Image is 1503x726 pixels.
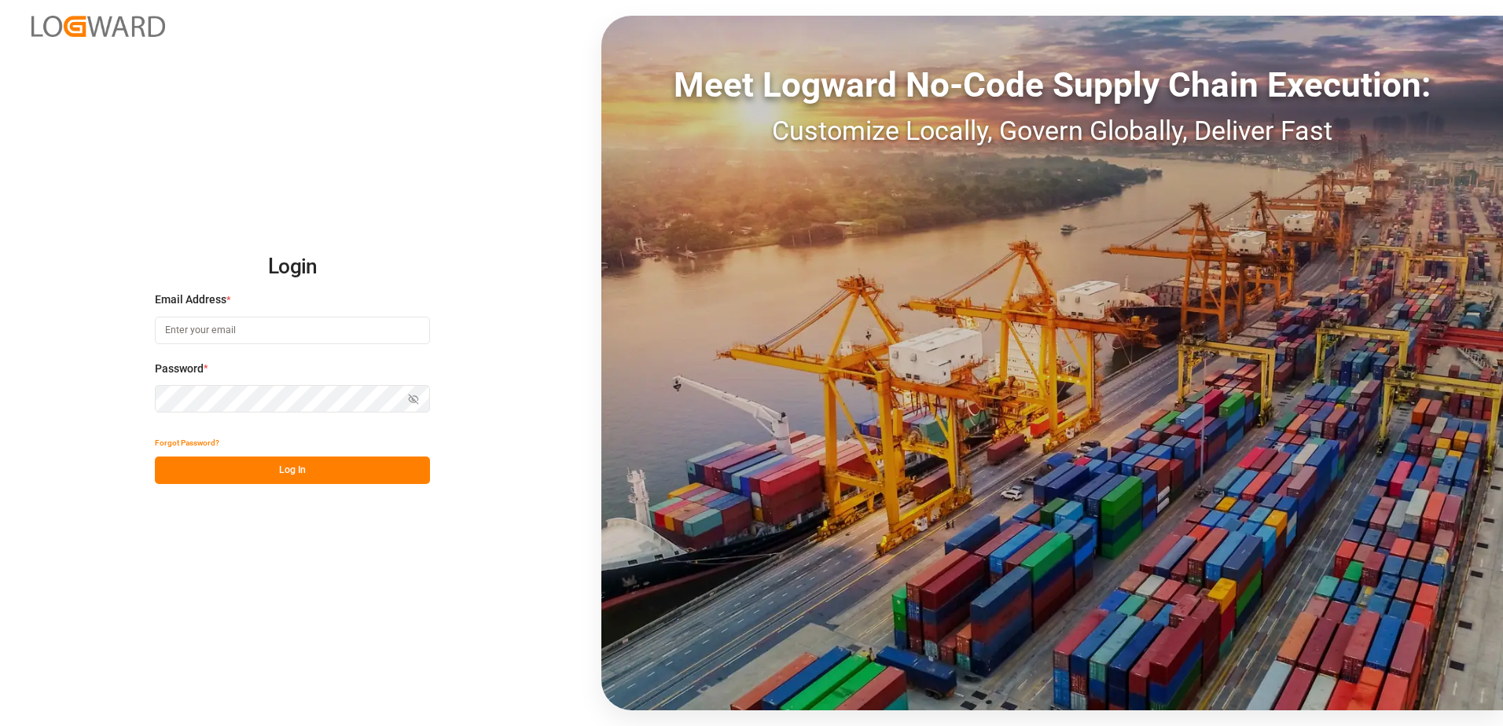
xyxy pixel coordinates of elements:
[31,16,165,37] img: Logward_new_orange.png
[601,111,1503,151] div: Customize Locally, Govern Globally, Deliver Fast
[155,317,430,344] input: Enter your email
[155,242,430,292] h2: Login
[601,59,1503,111] div: Meet Logward No-Code Supply Chain Execution:
[155,456,430,484] button: Log In
[155,291,226,308] span: Email Address
[155,429,219,456] button: Forgot Password?
[155,361,204,377] span: Password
